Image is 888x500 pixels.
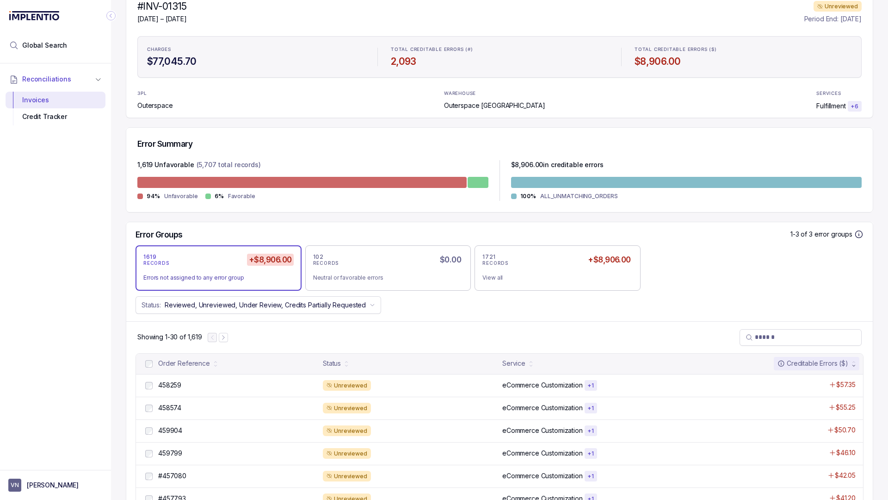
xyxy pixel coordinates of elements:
p: eCommerce Customization [502,449,583,458]
p: eCommerce Customization [502,471,583,481]
input: checkbox-checkbox [145,427,153,435]
button: Status:Reviewed, Unreviewed, Under Review, Credits Partially Requested [136,296,381,314]
ul: Statistic Highlights [137,36,862,78]
h4: $77,045.70 [147,55,364,68]
p: eCommerce Customization [502,381,583,390]
p: 6% [215,193,224,200]
p: Reviewed, Unreviewed, Under Review, Credits Partially Requested [165,300,366,310]
div: Unreviewed [814,1,862,12]
div: Unreviewed [323,380,371,391]
span: User initials [8,479,21,492]
div: Unreviewed [323,425,371,437]
p: $50.70 [834,425,856,435]
div: Reconciliations [6,90,105,127]
p: Status: [142,300,161,310]
p: Showing 1-30 of 1,619 [137,332,202,342]
h4: $8,906.00 [635,55,852,68]
li: Statistic TOTAL CREDITABLE ERRORS (#) [385,40,614,74]
p: WAREHOUSE [444,91,476,96]
h5: Error Groups [136,230,183,240]
h5: Error Summary [137,139,192,149]
h4: 2,093 [391,55,608,68]
div: Invoices [13,92,98,108]
p: $ 8,906.00 in creditable errors [511,160,604,171]
p: + 1 [587,382,594,389]
p: Outerspace [137,101,173,110]
div: Creditable Errors ($) [777,359,848,368]
div: Credit Tracker [13,108,98,125]
p: Fulfillment [816,101,845,111]
p: + 6 [851,103,859,110]
span: Global Search [22,41,67,50]
p: CHARGES [147,47,171,52]
p: $42.05 [835,471,856,480]
div: View all [482,273,625,282]
p: TOTAL CREDITABLE ERRORS ($) [635,47,717,52]
span: Reconciliations [22,75,71,84]
div: Errors not assigned to any error group [143,273,286,282]
p: Unfavorable [164,192,198,201]
input: checkbox-checkbox [145,405,153,412]
p: RECORDS [313,261,339,266]
button: User initials[PERSON_NAME] [8,479,103,492]
div: Status [323,359,341,368]
p: $55.25 [836,403,856,412]
div: Remaining page entries [137,332,202,342]
p: #457080 [158,471,186,481]
p: + 1 [587,427,594,435]
p: [PERSON_NAME] [27,481,79,490]
p: Period End: [DATE] [804,14,862,24]
p: Outerspace [GEOGRAPHIC_DATA] [444,101,545,110]
div: Unreviewed [323,403,371,414]
div: Unreviewed [323,448,371,459]
p: 459799 [158,449,182,458]
p: 1619 [143,253,156,261]
p: 458574 [158,403,181,412]
li: Statistic TOTAL CREDITABLE ERRORS ($) [629,40,857,74]
p: SERVICES [816,91,841,96]
li: Statistic CHARGES [142,40,370,74]
p: 100% [520,193,536,200]
p: + 1 [587,473,594,480]
p: ALL_UNMATCHING_ORDERS [540,192,617,201]
p: 1721 [482,253,495,261]
p: 102 [313,253,324,261]
p: error groups [814,230,852,239]
input: checkbox-checkbox [145,450,153,457]
p: [DATE] – [DATE] [137,14,187,24]
p: 1-3 of 3 [790,230,814,239]
p: 458259 [158,381,181,390]
p: + 1 [587,405,594,412]
h5: +$8,906.00 [247,254,294,266]
h5: $0.00 [438,254,463,266]
input: checkbox-checkbox [145,382,153,389]
p: (5,707 total records) [197,160,261,171]
p: TOTAL CREDITABLE ERRORS (#) [391,47,473,52]
div: Unreviewed [323,471,371,482]
p: $57.35 [836,380,856,389]
p: 3PL [137,91,161,96]
p: 459904 [158,426,182,435]
input: checkbox-checkbox [145,473,153,480]
p: 1,619 Unfavorable [137,160,194,171]
div: Neutral or favorable errors [313,273,456,282]
p: 94% [147,193,160,200]
p: RECORDS [143,261,169,266]
input: checkbox-checkbox [145,360,153,368]
p: eCommerce Customization [502,426,583,435]
p: RECORDS [482,261,508,266]
p: $46.10 [836,448,856,457]
div: Order Reference [158,359,210,368]
p: eCommerce Customization [502,403,583,412]
button: Next Page [219,333,228,342]
div: Service [502,359,525,368]
div: Collapse Icon [105,10,117,21]
p: + 1 [587,450,594,457]
h5: +$8,906.00 [586,254,633,266]
p: Favorable [228,192,255,201]
button: Reconciliations [6,69,105,89]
